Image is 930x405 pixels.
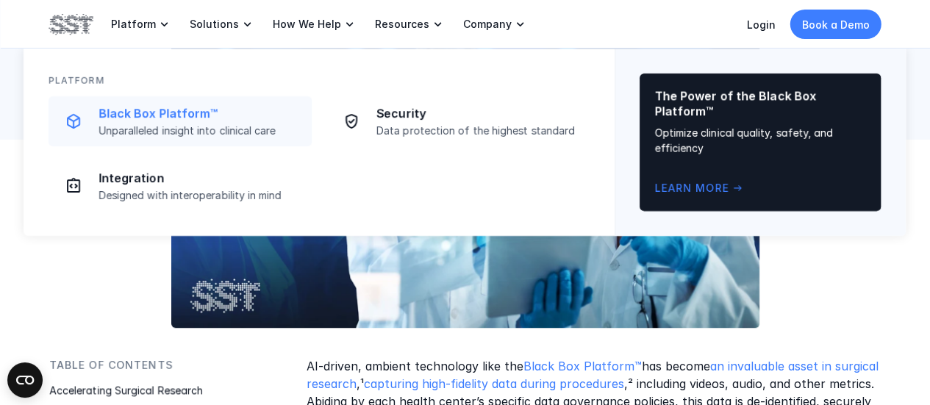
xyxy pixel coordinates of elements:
a: The Power of the Black Box Platform™Optimize clinical quality, safety, and efficiencyLearn Morear... [640,74,881,211]
a: an invaluable asset in surgical research [307,359,882,391]
p: Book a Demo [802,17,870,32]
a: Box iconBlack Box Platform™Unparalleled insight into clinical care [49,96,312,146]
button: Open CMP widget [7,362,43,398]
p: Unparalleled insight into clinical care [99,124,303,137]
p: Solutions [190,18,239,31]
p: How We Help [273,18,341,31]
p: PLATFORM [49,74,104,87]
p: Company [463,18,512,31]
img: checkmark icon [343,112,360,130]
p: Designed with interoperability in mind [99,189,303,202]
img: SST logo [49,12,93,37]
a: checkmark iconSecurityData protection of the highest standard [326,96,590,146]
span: arrow_right_alt [732,182,743,194]
p: Integration [99,171,303,186]
p: Platform [111,18,156,31]
p: Accelerating Surgical Research [49,383,233,398]
p: Data protection of the highest standard [376,124,581,137]
a: Book a Demo [790,10,881,39]
p: Table of Contents [49,357,173,373]
a: Login [747,18,776,31]
img: Integration icon [65,177,82,195]
p: Security [376,106,581,121]
a: capturing high-fidelity data during procedures [364,376,624,391]
p: Learn More [654,180,729,196]
p: The Power of the Black Box Platform™ [654,88,866,119]
p: Optimize clinical quality, safety, and efficiency [654,125,866,156]
a: Integration iconIntegrationDesigned with interoperability in mind [49,161,312,211]
p: Black Box Platform™ [99,106,303,121]
p: Resources [375,18,429,31]
a: Black Box Platform™ [523,359,642,373]
img: Box icon [65,112,82,130]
